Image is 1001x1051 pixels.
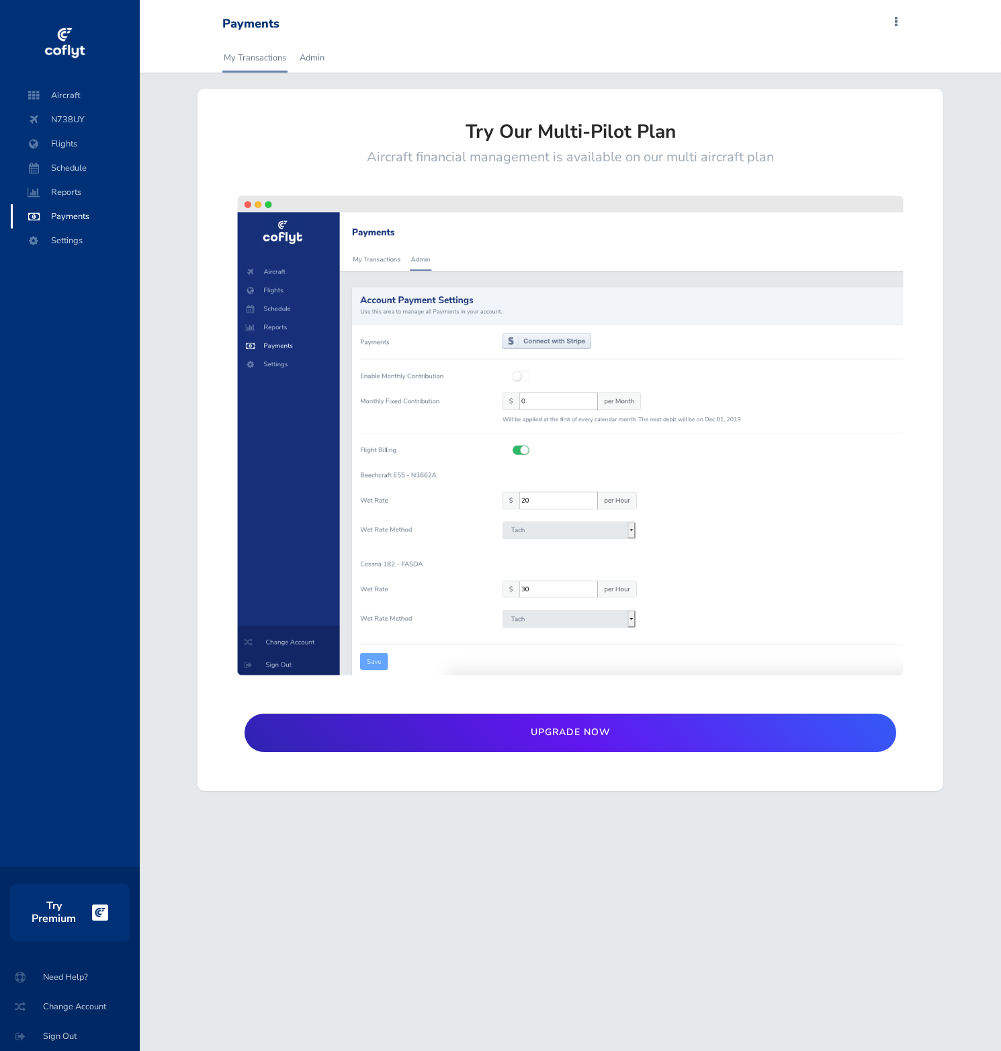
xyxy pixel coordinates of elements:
div: Payments [222,17,279,32]
span: Flights [24,132,126,156]
span: Reports [24,180,126,204]
img: logo-cutout-36eb63279f07f6b8d7cd6768125e8e0981899f3e13feaf510bb36f52e68e4ab9.png [92,905,108,921]
span: Sign Out [16,1024,124,1048]
span: Aircraft [24,83,126,108]
h3: Try Our Multi-Pilot Plan [208,121,932,144]
span: Payments [24,204,126,228]
span: Schedule [24,156,126,180]
img: payments-feature-8a5409cb82763967b47643a44552c26592835f24eec1bd9905f743b2f76d664d.png [208,171,932,700]
a: My Transactions [222,43,288,73]
span: Change Account [16,995,124,1019]
a: Upgrade Now [245,714,896,752]
span: Need Help? [16,965,124,989]
span: N738UY [24,108,126,132]
h3: Try Premium [32,900,76,925]
h5: Aircraft financial management is available on our multi aircraft plan [208,149,932,165]
span: Settings [24,228,126,253]
img: coflyt logo [42,24,87,64]
a: Admin [298,43,326,73]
